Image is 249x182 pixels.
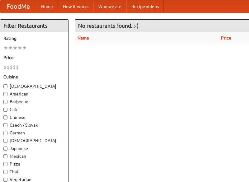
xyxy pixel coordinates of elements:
a: Home [36,0,58,13]
label: German [3,130,65,136]
a: Who we are [93,0,126,13]
li: ★ [13,44,17,51]
a: Recipe videos [126,0,164,13]
label: Chinese [3,114,65,120]
li: $ [3,64,7,71]
label: Cafe [3,106,65,113]
li: ★ [8,44,13,51]
h5: Price [3,54,65,61]
label: [DEMOGRAPHIC_DATA] [3,83,65,89]
a: How it works [58,0,93,13]
li: $ [7,64,10,71]
h5: Cuisine [3,74,65,80]
h5: Rating [3,35,65,41]
li: ★ [3,44,8,51]
a: Name [78,35,89,40]
label: Pizza [3,161,65,167]
input: Mexican [3,154,7,158]
li: ★ [22,44,27,51]
li: $ [16,64,19,71]
input: Barbecue [3,100,7,104]
input: American [3,92,7,96]
label: American [3,91,65,97]
input: German [3,131,7,135]
label: Czech / Slovak [3,122,65,128]
label: [DEMOGRAPHIC_DATA] [3,138,65,144]
ng-pluralize: No restaurants found. :-( [78,23,138,29]
input: Thai [3,170,7,174]
input: Cafe [3,108,7,112]
h4: Filter Restaurants [0,20,68,32]
a: FoodMe [0,0,36,13]
input: [DEMOGRAPHIC_DATA] [3,139,7,143]
input: Vegetarian [3,178,7,182]
input: Japanese [3,147,7,151]
li: $ [13,64,16,71]
label: Mexican [3,153,65,159]
label: Japanese [3,145,65,152]
input: Czech / Slovak [3,123,7,127]
input: Chinese [3,115,7,119]
li: ★ [17,44,22,51]
input: [DEMOGRAPHIC_DATA] [3,84,7,88]
input: Pizza [3,162,7,166]
li: $ [10,64,13,71]
label: Barbecue [3,99,65,105]
label: Thai [3,169,65,175]
a: Price [221,35,231,40]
